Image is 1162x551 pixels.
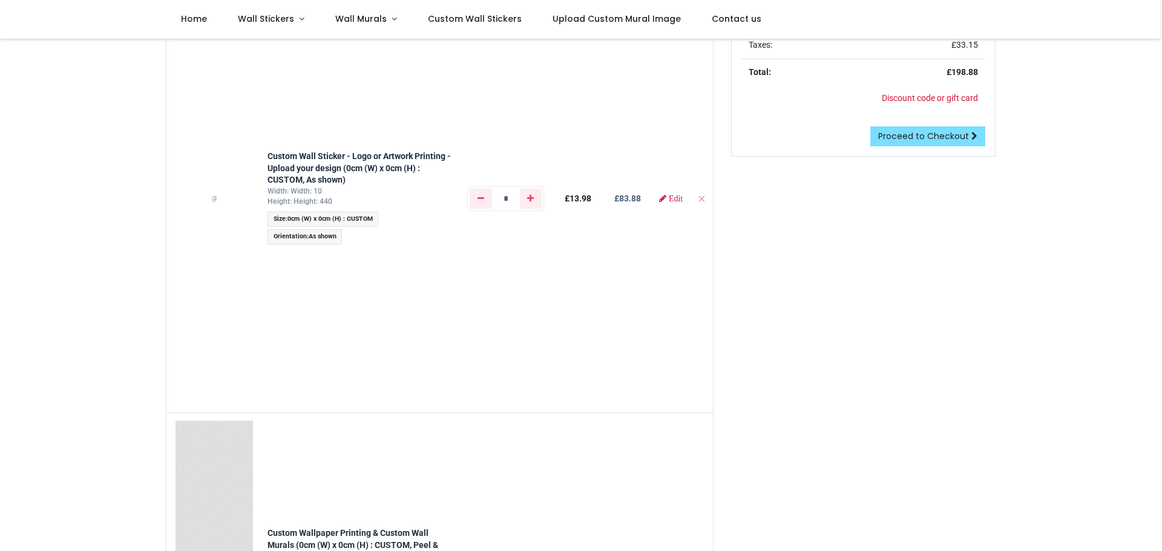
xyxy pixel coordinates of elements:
a: Remove one [470,189,492,208]
span: 33.15 [956,40,978,50]
a: Remove from cart [697,194,706,203]
span: Orientation [274,232,307,240]
a: Edit [659,194,683,203]
span: Upload Custom Mural Image [553,13,681,25]
a: Discount code or gift card [882,93,978,103]
span: £ [951,40,978,50]
span: : [268,229,342,244]
span: Proceed to Checkout [878,130,969,142]
a: Add one [520,189,542,208]
span: Height: Height: 440 [268,197,332,206]
span: Home [181,13,207,25]
span: As shown [309,232,336,240]
span: Edit [669,194,683,203]
span: Width: Width: 10 [268,187,322,195]
b: £ [614,194,641,203]
span: 83.88 [619,194,641,203]
span: Wall Murals [335,13,387,25]
td: Taxes: [741,32,866,59]
span: Custom Wall Stickers [428,13,522,25]
strong: Total: [749,67,771,77]
a: Custom Wall Sticker - Logo or Artwork Printing - Upload your design (0cm (W) x 0cm (H) : CUSTOM, ... [268,151,451,184]
span: 13.98 [570,194,591,203]
strong: £ [947,67,978,77]
span: Contact us [712,13,761,25]
span: Size [274,215,286,223]
span: Wall Stickers [238,13,294,25]
a: Proceed to Checkout [870,126,985,147]
iframe: To enrich screen reader interactions, please activate Accessibility in Grammarly extension settings [953,261,1156,545]
span: 198.88 [951,67,978,77]
span: £ [565,194,591,203]
span: 0cm (W) x 0cm (H) : CUSTOM [287,215,373,223]
span: : [268,212,378,227]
